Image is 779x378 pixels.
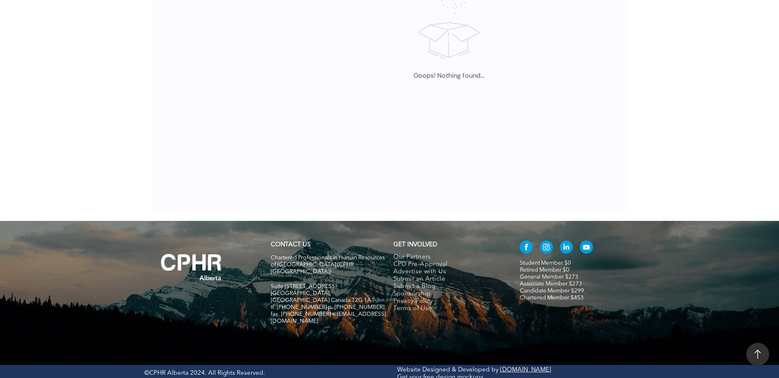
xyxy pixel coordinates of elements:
span: ©CPHR Alberta 2024. All Rights Reserved. [144,370,265,376]
a: Submit an Article [393,276,503,283]
span: Suite [STREET_ADDRESS] [271,283,337,289]
a: instagram [540,241,553,256]
a: Privacy Policy [393,298,503,305]
a: Chartered Member $453 [520,295,584,301]
a: Website Designed & Developed by [397,367,498,373]
a: linkedin [560,241,573,256]
a: Candidate Member $299 [520,288,584,294]
a: Sponsorship [393,290,503,298]
a: youtube [580,241,593,256]
img: A white background with a few lines on it [144,237,238,297]
span: Chartered Professionals in Human Resources of [GEOGRAPHIC_DATA] (CPHR [GEOGRAPHIC_DATA]) [271,255,385,274]
a: CONTACT US [271,242,310,248]
span: fax. [PHONE_NUMBER] e:[EMAIL_ADDRESS][DOMAIN_NAME] [271,311,386,324]
a: [DOMAIN_NAME] [500,367,551,373]
a: CPD Pre-Approval [393,261,503,268]
a: facebook [520,241,533,256]
a: Advertise with Us [393,268,503,276]
a: Retired Member $0 [520,267,569,273]
a: Terms of Use [393,305,503,313]
a: General Member $273 [520,274,578,280]
a: Submit a Blog [393,283,503,290]
a: Student Member $0 [520,260,571,266]
span: tf. [PHONE_NUMBER] p. [PHONE_NUMBER] [271,304,384,310]
a: Our Partners [393,254,503,261]
span: [GEOGRAPHIC_DATA], [GEOGRAPHIC_DATA] Canada T2G 1A1 [271,290,375,303]
span: Ooops! Nothing found... [413,72,484,80]
a: Associate Member $273 [520,281,582,287]
span: GET INVOLVED [393,242,437,248]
